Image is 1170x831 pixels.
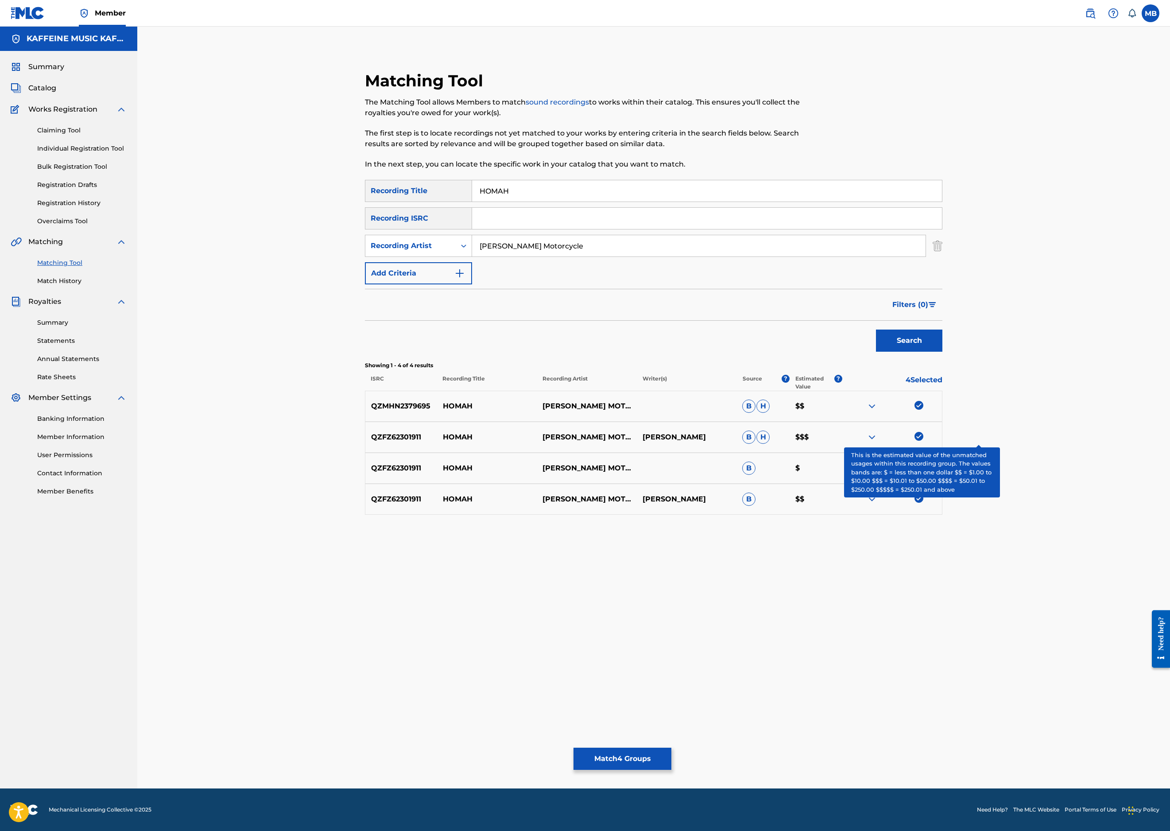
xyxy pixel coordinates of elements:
[37,126,127,135] a: Claiming Tool
[876,330,942,352] button: Search
[365,432,437,443] p: QZFZ62301911
[1104,4,1122,22] div: Help
[28,392,91,403] span: Member Settings
[11,62,64,72] a: SummarySummary
[914,494,923,503] img: deselect
[37,373,127,382] a: Rate Sheets
[867,463,877,474] img: expand
[11,804,38,815] img: logo
[365,71,488,91] h2: Matching Tool
[789,494,842,505] p: $$
[37,162,127,171] a: Bulk Registration Tool
[11,296,21,307] img: Royalties
[1013,806,1059,814] a: The MLC Website
[867,432,877,443] img: expand
[1108,8,1119,19] img: help
[11,104,22,115] img: Works Registration
[365,128,810,149] p: The first step is to locate recordings not yet matched to your works by entering criteria in the ...
[37,318,127,327] a: Summary
[537,375,637,391] p: Recording Artist
[437,375,537,391] p: Recording Title
[371,241,450,251] div: Recording Artist
[929,302,936,307] img: filter
[637,494,736,505] p: [PERSON_NAME]
[933,235,942,257] img: Delete Criterion
[11,83,56,93] a: CatalogCatalog
[795,375,834,391] p: Estimated Value
[365,463,437,474] p: QZFZ62301911
[365,375,437,391] p: ISRC
[11,62,21,72] img: Summary
[437,432,537,443] p: HOMAH
[365,361,942,369] p: Showing 1 - 4 of 4 results
[116,392,127,403] img: expand
[526,98,589,106] a: sound recordings
[11,34,21,44] img: Accounts
[742,431,755,444] span: B
[28,296,61,307] span: Royalties
[1122,806,1159,814] a: Privacy Policy
[1126,788,1170,831] iframe: Chat Widget
[1065,806,1116,814] a: Portal Terms of Use
[11,237,22,247] img: Matching
[867,401,877,412] img: expand
[37,276,127,286] a: Match History
[95,8,126,18] span: Member
[789,463,842,474] p: $
[49,806,151,814] span: Mechanical Licensing Collective © 2025
[537,494,636,505] p: [PERSON_NAME] MOTORCYCLE
[37,354,127,364] a: Annual Statements
[756,400,770,413] span: H
[28,83,56,93] span: Catalog
[365,494,437,505] p: QZFZ62301911
[37,336,127,346] a: Statements
[892,299,928,310] span: Filters ( 0 )
[834,375,842,383] span: ?
[28,104,97,115] span: Works Registration
[914,401,923,410] img: deselect
[1081,4,1099,22] a: Public Search
[742,400,755,413] span: B
[637,432,736,443] p: [PERSON_NAME]
[756,431,770,444] span: H
[789,401,842,412] p: $$
[37,414,127,423] a: Banking Information
[437,494,537,505] p: HOMAH
[867,494,877,505] img: expand
[437,401,537,412] p: HOMAH
[365,159,810,170] p: In the next step, you can locate the specific work in your catalog that you want to match.
[37,180,127,190] a: Registration Drafts
[1142,4,1159,22] div: User Menu
[37,217,127,226] a: Overclaims Tool
[37,450,127,460] a: User Permissions
[887,294,942,316] button: Filters (0)
[37,258,127,268] a: Matching Tool
[79,8,89,19] img: Top Rightsholder
[116,237,127,247] img: expand
[365,401,437,412] p: QZMHN2379695
[1127,9,1136,18] div: Notifications
[537,401,636,412] p: [PERSON_NAME] MOTORCYCLE
[11,392,21,403] img: Member Settings
[454,268,465,279] img: 9d2ae6d4665cec9f34b9.svg
[1128,797,1134,824] div: Drag
[11,83,21,93] img: Catalog
[1085,8,1096,19] img: search
[743,375,762,391] p: Source
[365,97,810,118] p: The Matching Tool allows Members to match to works within their catalog. This ensures you'll coll...
[537,463,636,474] p: [PERSON_NAME] MOTORCYCLE
[537,432,636,443] p: [PERSON_NAME] MOTORCYCLE
[789,432,842,443] p: $$$
[37,469,127,478] a: Contact Information
[116,296,127,307] img: expand
[573,748,671,770] button: Match4 Groups
[636,375,736,391] p: Writer(s)
[11,7,45,19] img: MLC Logo
[37,198,127,208] a: Registration History
[914,432,923,441] img: deselect
[27,34,127,44] h5: KAFFEINE MUSIC KAFFEINE MUSIC PUBLISHING
[742,493,755,506] span: B
[914,463,923,472] img: deselect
